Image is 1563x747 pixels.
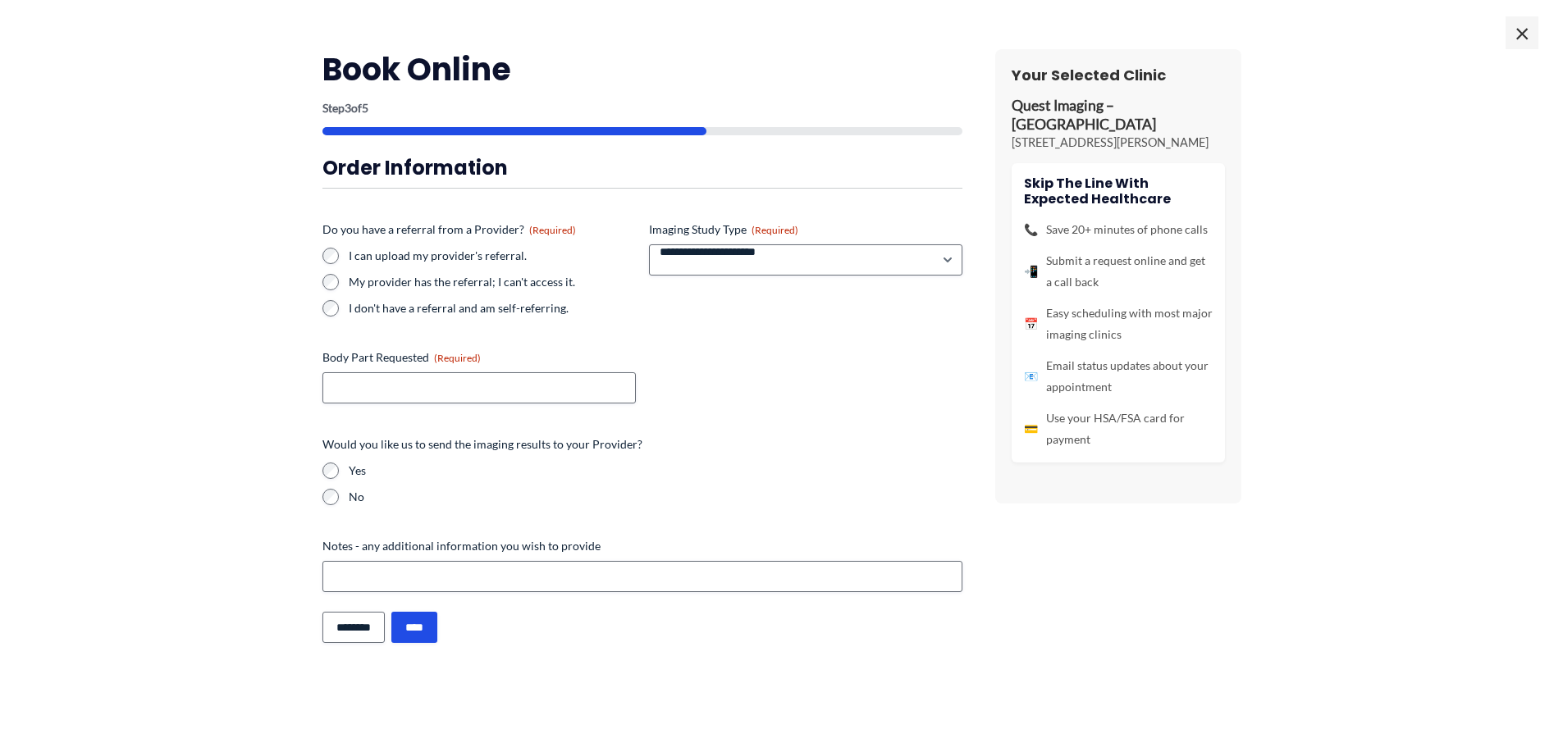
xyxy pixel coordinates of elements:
[349,274,636,290] label: My provider has the referral; I can't access it.
[1024,313,1038,335] span: 📅
[1506,16,1538,49] span: ×
[349,462,962,479] label: Yes
[345,101,351,115] span: 3
[349,489,962,505] label: No
[349,248,636,264] label: I can upload my provider's referral.
[1024,355,1213,398] li: Email status updates about your appointment
[1012,66,1225,84] h3: Your Selected Clinic
[649,221,962,238] label: Imaging Study Type
[1024,366,1038,387] span: 📧
[322,155,962,180] h3: Order Information
[322,349,636,366] label: Body Part Requested
[349,300,636,317] label: I don't have a referral and am self-referring.
[1024,261,1038,282] span: 📲
[322,436,642,453] legend: Would you like us to send the imaging results to your Provider?
[1024,219,1038,240] span: 📞
[1012,134,1225,151] p: [STREET_ADDRESS][PERSON_NAME]
[1024,250,1213,293] li: Submit a request online and get a call back
[529,224,576,236] span: (Required)
[752,224,798,236] span: (Required)
[434,352,481,364] span: (Required)
[322,221,576,238] legend: Do you have a referral from a Provider?
[1024,418,1038,440] span: 💳
[1024,303,1213,345] li: Easy scheduling with most major imaging clinics
[322,538,962,554] label: Notes - any additional information you wish to provide
[362,101,368,115] span: 5
[322,102,962,114] p: Step of
[1024,219,1213,240] li: Save 20+ minutes of phone calls
[1012,97,1225,134] p: Quest Imaging – [GEOGRAPHIC_DATA]
[1024,408,1213,450] li: Use your HSA/FSA card for payment
[322,49,962,89] h2: Book Online
[1024,175,1213,207] h4: Skip the line with Expected Healthcare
